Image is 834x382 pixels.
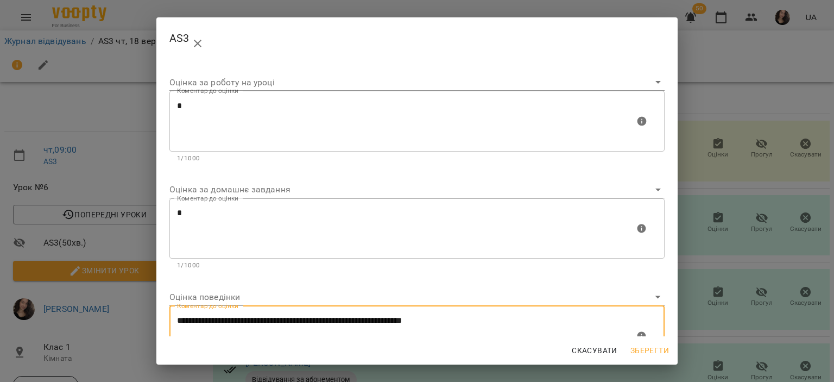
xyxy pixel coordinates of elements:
h2: AS3 [169,26,665,52]
span: Скасувати [572,344,617,357]
p: 1/1000 [177,260,657,271]
button: Скасувати [567,341,622,360]
div: Максимальна кількість: 1000 символів [169,91,665,164]
div: Максимальна кількість: 1000 символів [169,306,665,379]
button: Зберегти [626,341,673,360]
p: 1/1000 [177,153,657,164]
span: Зберегти [630,344,669,357]
div: Максимальна кількість: 1000 символів [169,198,665,271]
button: close [185,30,211,57]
